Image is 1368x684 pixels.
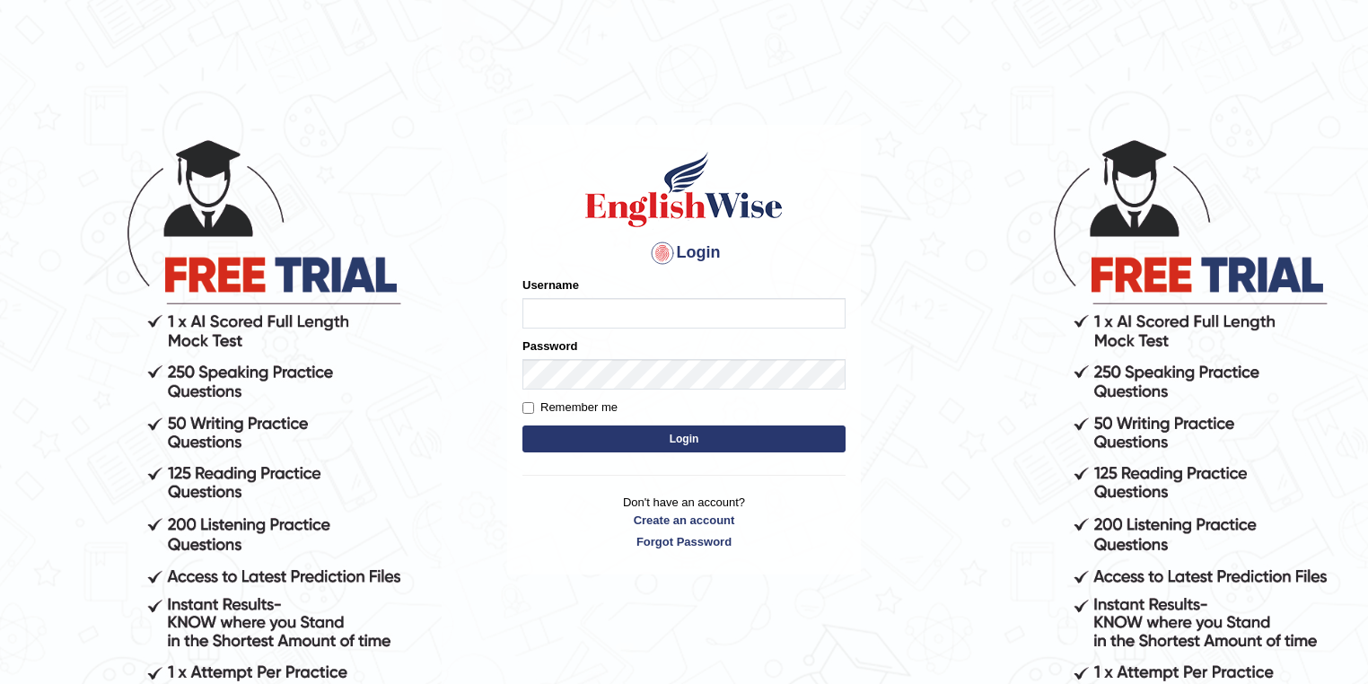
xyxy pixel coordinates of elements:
[522,399,618,417] label: Remember me
[582,149,786,230] img: Logo of English Wise sign in for intelligent practice with AI
[522,276,579,294] label: Username
[522,533,846,550] a: Forgot Password
[522,402,534,414] input: Remember me
[522,425,846,452] button: Login
[522,512,846,529] a: Create an account
[522,494,846,549] p: Don't have an account?
[522,239,846,267] h4: Login
[522,338,577,355] label: Password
